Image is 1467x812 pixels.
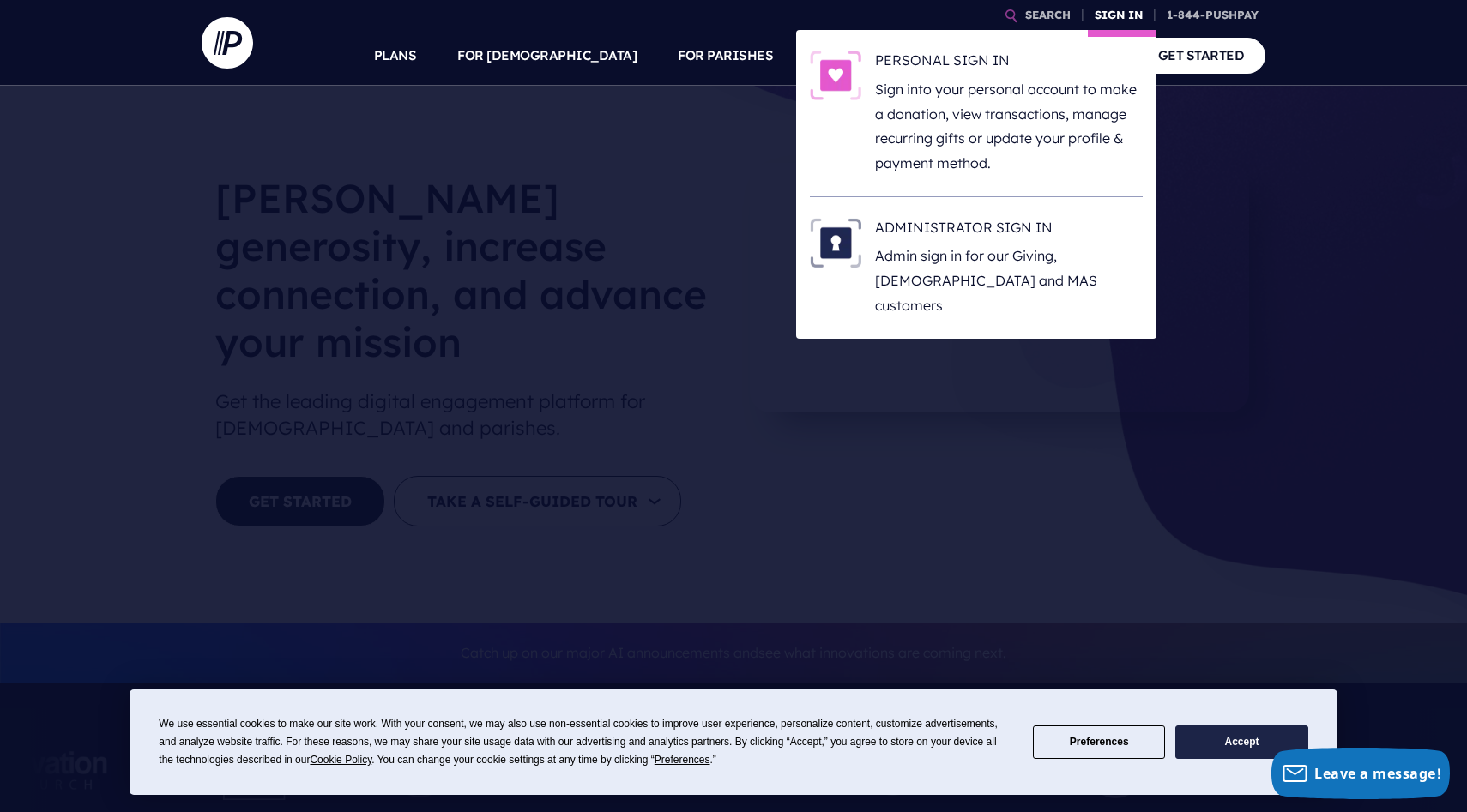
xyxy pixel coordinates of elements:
[1271,748,1450,799] button: Leave a message!
[1314,764,1441,783] span: Leave a message!
[1175,725,1307,759] button: Accept
[374,26,417,86] a: PLANS
[810,218,861,268] img: ADMINISTRATOR SIGN IN - Illustration
[1033,725,1165,759] button: Preferences
[1032,26,1096,86] a: COMPANY
[932,26,992,86] a: EXPLORE
[875,218,1143,244] h6: ADMINISTRATOR SIGN IN
[310,754,371,766] span: Cookie Policy
[875,244,1143,317] p: Admin sign in for our Giving, [DEMOGRAPHIC_DATA] and MAS customers
[814,26,890,86] a: SOLUTIONS
[457,26,637,86] a: FOR [DEMOGRAPHIC_DATA]
[875,77,1143,176] p: Sign into your personal account to make a donation, view transactions, manage recurring gifts or ...
[130,689,1337,795] div: Cookie Consent Prompt
[159,715,1012,769] div: We use essential cookies to make our site work. With your consent, we may also use non-essential ...
[1137,38,1266,73] a: GET STARTED
[875,51,1143,76] h6: PERSONAL SIGN IN
[678,26,773,86] a: FOR PARISHES
[655,754,710,766] span: Preferences
[810,218,1143,318] a: ADMINISTRATOR SIGN IN - Illustration ADMINISTRATOR SIGN IN Admin sign in for our Giving, [DEMOGRA...
[810,51,861,100] img: PERSONAL SIGN IN - Illustration
[810,51,1143,176] a: PERSONAL SIGN IN - Illustration PERSONAL SIGN IN Sign into your personal account to make a donati...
